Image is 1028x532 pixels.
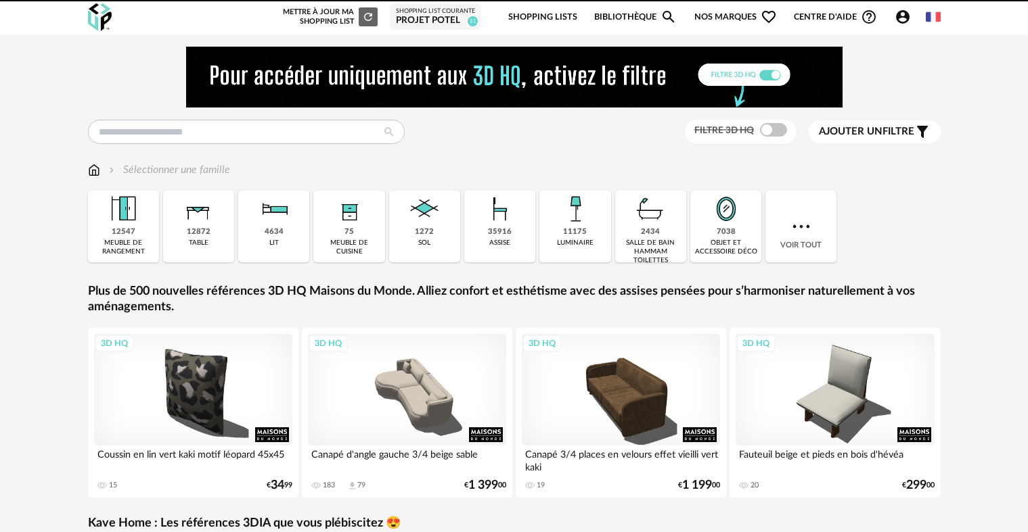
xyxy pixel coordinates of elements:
img: Sol.png [406,191,443,227]
div: salle de bain hammam toilettes [619,239,682,265]
img: svg+xml;base64,PHN2ZyB3aWR0aD0iMTYiIGhlaWdodD0iMTYiIHZpZXdCb3g9IjAgMCAxNiAxNiIgZmlsbD0ibm9uZSIgeG... [106,162,117,178]
span: Filtre 3D HQ [694,126,754,135]
span: 1 199 [682,481,712,490]
div: meuble de cuisine [317,239,380,256]
div: 15 [109,481,117,490]
span: Help Circle Outline icon [861,9,877,25]
span: Magnify icon [661,9,677,25]
div: luminaire [557,239,594,247]
img: OXP [88,3,112,31]
div: 20 [751,481,759,490]
div: 35916 [488,227,512,237]
div: 3D HQ [309,335,348,352]
span: Nos marques [694,1,777,33]
img: Luminaire.png [557,191,594,227]
span: Account Circle icon [895,9,917,25]
img: more.7b13dc1.svg [789,214,813,239]
span: Refresh icon [362,13,374,20]
div: 12872 [187,227,210,237]
div: Projet Potel [396,15,475,27]
div: Canapé d'angle gauche 3/4 beige sable [308,445,507,473]
span: 31 [468,16,478,26]
div: table [189,239,208,247]
div: 183 [323,481,335,490]
img: fr [926,9,941,24]
a: BibliothèqueMagnify icon [594,1,677,33]
span: 299 [906,481,926,490]
a: Shopping Lists [508,1,577,33]
div: 75 [344,227,354,237]
div: 4634 [265,227,284,237]
div: 12547 [112,227,135,237]
div: Canapé 3/4 places en velours effet vieilli vert kaki [522,445,721,473]
a: 3D HQ Canapé d'angle gauche 3/4 beige sable 183 Download icon 79 €1 39900 [302,328,513,498]
span: Account Circle icon [895,9,911,25]
span: Ajouter un [819,126,882,137]
div: 3D HQ [736,335,776,352]
img: Miroir.png [708,191,744,227]
div: 2434 [641,227,660,237]
div: € 00 [678,481,720,490]
div: 3D HQ [522,335,562,352]
div: Shopping List courante [396,7,475,16]
img: svg+xml;base64,PHN2ZyB3aWR0aD0iMTYiIGhlaWdodD0iMTciIHZpZXdCb3g9IjAgMCAxNiAxNyIgZmlsbD0ibm9uZSIgeG... [88,162,100,178]
span: filtre [819,125,914,139]
a: Kave Home : Les références 3DIA que vous plébiscitez 😍 [88,516,401,531]
a: 3D HQ Canapé 3/4 places en velours effet vieilli vert kaki 19 €1 19900 [516,328,727,498]
a: Plus de 500 nouvelles références 3D HQ Maisons du Monde. Alliez confort et esthétisme avec des as... [88,284,941,316]
img: NEW%20NEW%20HQ%20NEW_V1.gif [186,47,843,107]
span: 34 [271,481,284,490]
div: € 99 [267,481,292,490]
div: Sélectionner une famille [106,162,230,178]
a: Shopping List courante Projet Potel 31 [396,7,475,27]
div: meuble de rangement [92,239,155,256]
span: Filter icon [914,124,931,140]
div: 19 [537,481,545,490]
span: Heart Outline icon [761,9,777,25]
div: sol [418,239,430,247]
div: Mettre à jour ma Shopping List [280,7,378,26]
img: Rangement.png [331,191,367,227]
a: 3D HQ Fauteuil beige et pieds en bois d'hévéa 20 €29900 [730,328,941,498]
div: Coussin en lin vert kaki motif léopard 45x45 [94,445,293,473]
span: 1 399 [468,481,498,490]
div: 79 [357,481,365,490]
img: Table.png [180,191,217,227]
img: Salle%20de%20bain.png [632,191,669,227]
span: Centre d'aideHelp Circle Outline icon [794,9,877,25]
div: objet et accessoire déco [694,239,757,256]
a: 3D HQ Coussin en lin vert kaki motif léopard 45x45 15 €3499 [88,328,299,498]
div: € 00 [464,481,506,490]
div: assise [489,239,510,247]
div: lit [269,239,279,247]
div: € 00 [902,481,935,490]
div: 3D HQ [95,335,134,352]
img: Meuble%20de%20rangement.png [105,191,141,227]
div: 7038 [717,227,736,237]
button: Ajouter unfiltre Filter icon [809,120,941,143]
div: 1272 [415,227,434,237]
div: Voir tout [765,191,836,262]
div: 11175 [563,227,587,237]
img: Assise.png [482,191,518,227]
div: Fauteuil beige et pieds en bois d'hévéa [736,445,935,473]
img: Literie.png [256,191,292,227]
span: Download icon [347,481,357,491]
